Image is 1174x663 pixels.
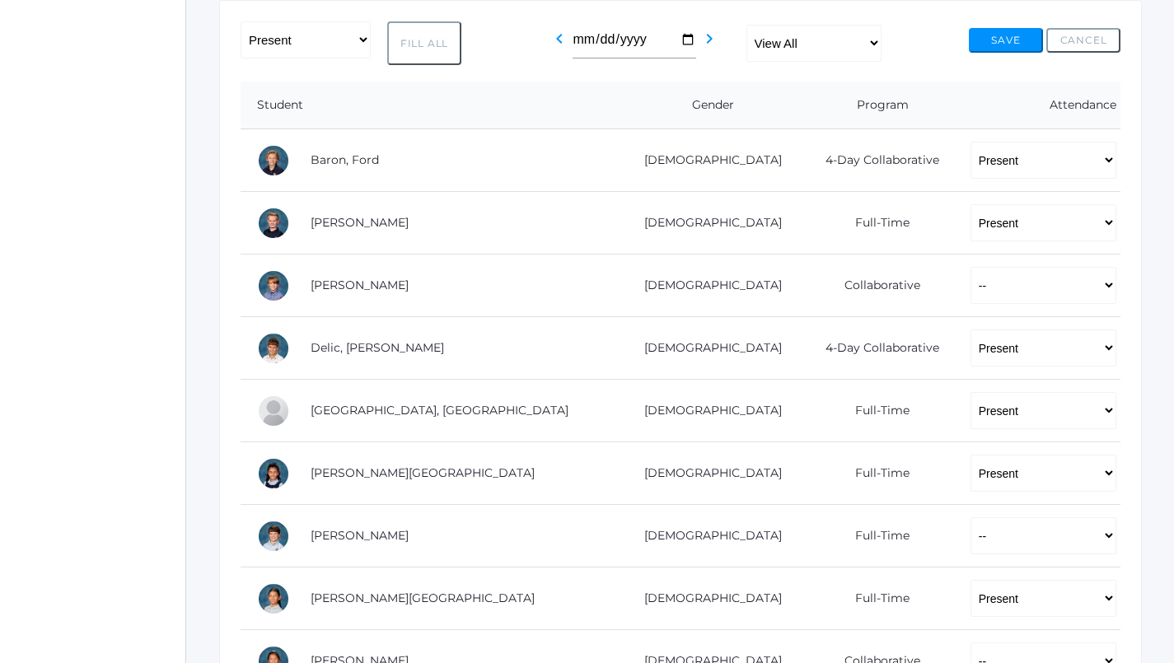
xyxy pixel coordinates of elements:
[311,152,379,167] a: Baron, Ford
[311,591,535,605] a: [PERSON_NAME][GEOGRAPHIC_DATA]
[699,29,719,49] i: chevron_right
[616,505,799,567] td: [DEMOGRAPHIC_DATA]
[311,215,409,230] a: [PERSON_NAME]
[1046,28,1120,53] button: Cancel
[257,207,290,240] div: Brody Bigley
[550,29,569,49] i: chevron_left
[798,442,953,505] td: Full-Time
[798,82,953,129] th: Program
[798,567,953,630] td: Full-Time
[616,380,799,442] td: [DEMOGRAPHIC_DATA]
[798,317,953,380] td: 4-Day Collaborative
[954,82,1120,129] th: Attendance
[616,567,799,630] td: [DEMOGRAPHIC_DATA]
[616,82,799,129] th: Gender
[798,192,953,254] td: Full-Time
[616,129,799,192] td: [DEMOGRAPHIC_DATA]
[311,528,409,543] a: [PERSON_NAME]
[257,144,290,177] div: Ford Baron
[257,582,290,615] div: Sofia La Rosa
[311,403,568,418] a: [GEOGRAPHIC_DATA], [GEOGRAPHIC_DATA]
[311,465,535,480] a: [PERSON_NAME][GEOGRAPHIC_DATA]
[257,332,290,365] div: Luka Delic
[616,317,799,380] td: [DEMOGRAPHIC_DATA]
[616,442,799,505] td: [DEMOGRAPHIC_DATA]
[550,36,569,52] a: chevron_left
[969,28,1043,53] button: Save
[699,36,719,52] a: chevron_right
[257,520,290,553] div: William Hibbard
[241,82,616,129] th: Student
[798,254,953,317] td: Collaborative
[616,192,799,254] td: [DEMOGRAPHIC_DATA]
[257,457,290,490] div: Victoria Harutyunyan
[798,505,953,567] td: Full-Time
[257,395,290,427] div: Easton Ferris
[311,278,409,292] a: [PERSON_NAME]
[257,269,290,302] div: Jack Crosby
[311,340,444,355] a: Delic, [PERSON_NAME]
[798,129,953,192] td: 4-Day Collaborative
[798,380,953,442] td: Full-Time
[387,21,461,65] button: Fill All
[616,254,799,317] td: [DEMOGRAPHIC_DATA]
